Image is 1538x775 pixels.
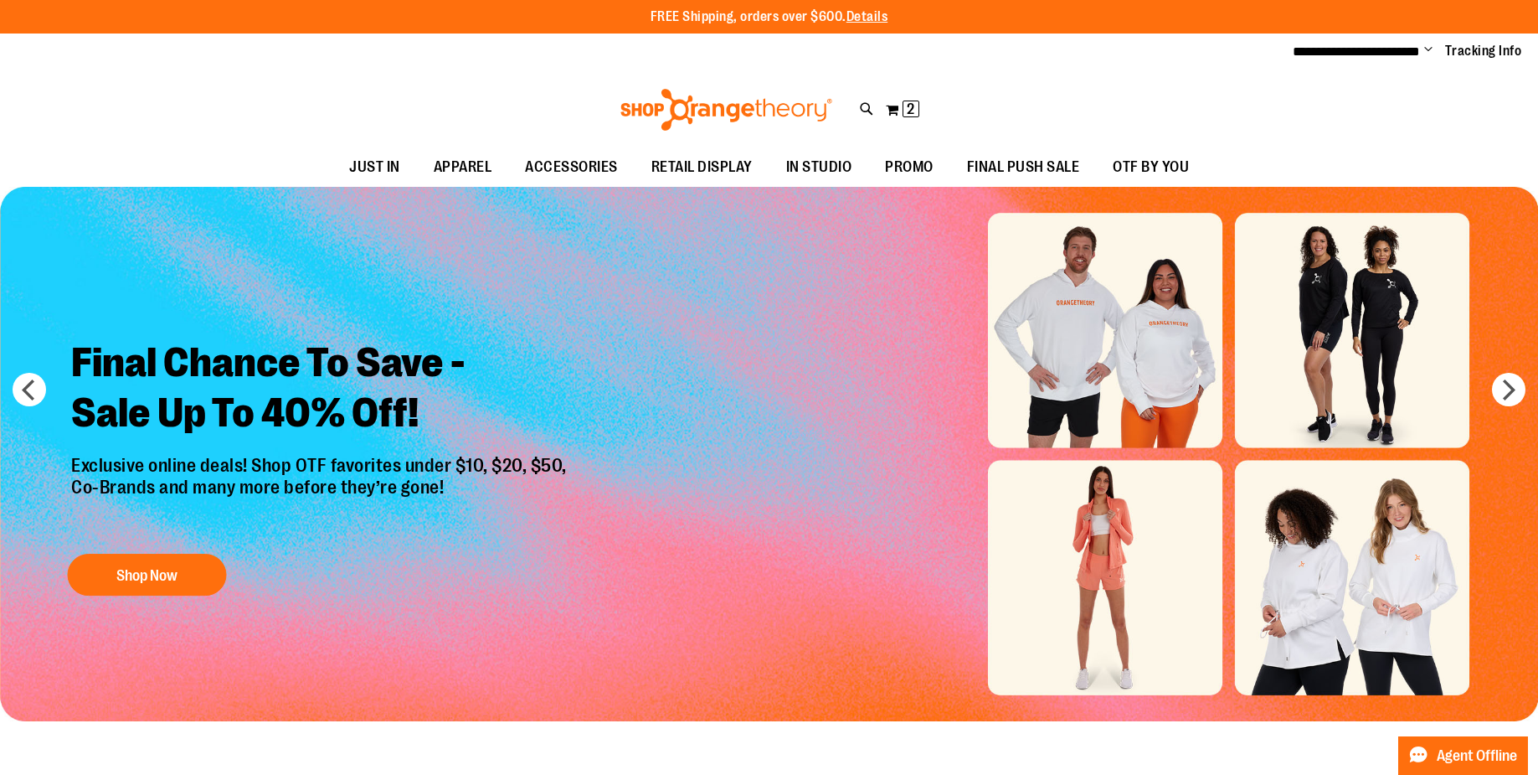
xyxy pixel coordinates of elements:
a: Details [846,9,888,24]
button: Agent Offline [1398,736,1528,775]
span: PROMO [885,148,934,186]
span: ACCESSORIES [525,148,618,186]
span: JUST IN [349,148,400,186]
button: Account menu [1424,43,1433,59]
span: FINAL PUSH SALE [967,148,1080,186]
button: prev [13,373,46,406]
span: RETAIL DISPLAY [651,148,753,186]
p: Exclusive online deals! Shop OTF favorites under $10, $20, $50, Co-Brands and many more before th... [59,455,584,537]
a: Tracking Info [1445,42,1522,60]
span: 2 [907,101,914,117]
span: OTF BY YOU [1113,148,1189,186]
button: next [1492,373,1525,406]
h2: Final Chance To Save - Sale Up To 40% Off! [59,325,584,455]
span: IN STUDIO [786,148,852,186]
span: Agent Offline [1437,748,1517,764]
a: Final Chance To Save -Sale Up To 40% Off! Exclusive online deals! Shop OTF favorites under $10, $... [59,325,584,604]
span: APPAREL [434,148,492,186]
button: Shop Now [67,554,226,596]
img: Shop Orangetheory [618,89,835,131]
p: FREE Shipping, orders over $600. [651,8,888,27]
